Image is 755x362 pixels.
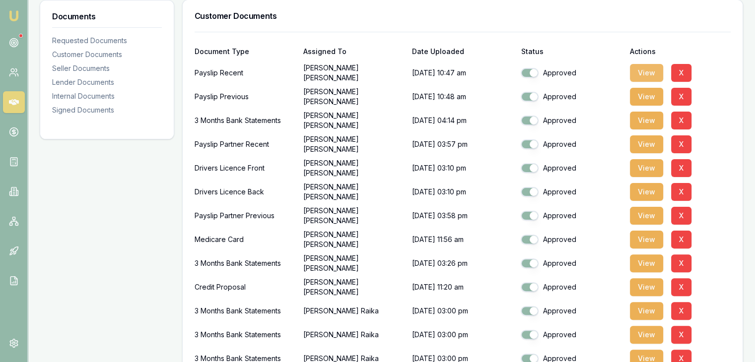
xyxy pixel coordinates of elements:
div: 3 Months Bank Statements [195,253,295,273]
div: Payslip Partner Previous [195,206,295,226]
div: Approved [521,235,621,244]
div: Approved [521,330,621,340]
button: X [671,112,691,129]
div: Signed Documents [52,105,162,115]
div: Approved [521,306,621,316]
p: [DATE] 11:56 am [412,230,513,249]
div: Medicare Card [195,230,295,249]
div: Lender Documents [52,77,162,87]
button: View [630,112,663,129]
p: [DATE] 03:00 pm [412,301,513,321]
p: [DATE] 10:48 am [412,87,513,107]
p: [DATE] 03:00 pm [412,325,513,345]
h3: Customer Documents [195,12,731,20]
div: Requested Documents [52,36,162,46]
p: [PERSON_NAME] [PERSON_NAME] [303,230,404,249]
div: Payslip Previous [195,87,295,107]
button: X [671,64,691,82]
div: Status [521,48,621,55]
div: Credit Proposal [195,277,295,297]
button: View [630,278,663,296]
button: View [630,254,663,272]
div: Approved [521,139,621,149]
button: X [671,88,691,106]
p: [DATE] 11:20 am [412,277,513,297]
p: [DATE] 10:47 am [412,63,513,83]
p: [PERSON_NAME] [PERSON_NAME] [303,253,404,273]
div: Payslip Recent [195,63,295,83]
div: Approved [521,258,621,268]
p: [PERSON_NAME] [PERSON_NAME] [303,182,404,202]
button: View [630,159,663,177]
div: 3 Months Bank Statements [195,111,295,130]
button: X [671,207,691,225]
button: View [630,302,663,320]
div: Date Uploaded [412,48,513,55]
div: Seller Documents [52,63,162,73]
button: X [671,183,691,201]
div: 3 Months Bank Statements [195,325,295,345]
div: Customer Documents [52,50,162,60]
p: [PERSON_NAME] [PERSON_NAME] [303,134,404,154]
div: Approved [521,187,621,197]
button: View [630,135,663,153]
button: View [630,64,663,82]
p: [DATE] 03:57 pm [412,134,513,154]
h3: Documents [52,12,162,20]
button: View [630,183,663,201]
div: Document Type [195,48,295,55]
div: Actions [630,48,731,55]
div: Approved [521,116,621,125]
button: X [671,231,691,248]
button: X [671,159,691,177]
button: View [630,88,663,106]
p: [DATE] 03:10 pm [412,158,513,178]
div: Drivers Licence Back [195,182,295,202]
img: emu-icon-u.png [8,10,20,22]
div: Internal Documents [52,91,162,101]
div: Assigned To [303,48,404,55]
p: [PERSON_NAME] [PERSON_NAME] [303,111,404,130]
p: [PERSON_NAME] [PERSON_NAME] [303,277,404,297]
button: X [671,278,691,296]
button: View [630,207,663,225]
div: 3 Months Bank Statements [195,301,295,321]
p: [DATE] 04:14 pm [412,111,513,130]
p: [DATE] 03:10 pm [412,182,513,202]
button: X [671,135,691,153]
button: View [630,326,663,344]
p: [PERSON_NAME] [PERSON_NAME] [303,206,404,226]
p: [PERSON_NAME] [PERSON_NAME] [303,158,404,178]
p: [DATE] 03:58 pm [412,206,513,226]
p: [PERSON_NAME] [PERSON_NAME] [303,87,404,107]
button: View [630,231,663,248]
p: [DATE] 03:26 pm [412,253,513,273]
div: Approved [521,211,621,221]
p: [PERSON_NAME] [PERSON_NAME] [303,63,404,83]
div: Drivers Licence Front [195,158,295,178]
button: X [671,302,691,320]
div: Approved [521,163,621,173]
button: X [671,254,691,272]
div: Approved [521,282,621,292]
button: X [671,326,691,344]
div: Approved [521,92,621,102]
div: Approved [521,68,621,78]
div: Payslip Partner Recent [195,134,295,154]
p: [PERSON_NAME] Raika [303,301,404,321]
p: [PERSON_NAME] Raika [303,325,404,345]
